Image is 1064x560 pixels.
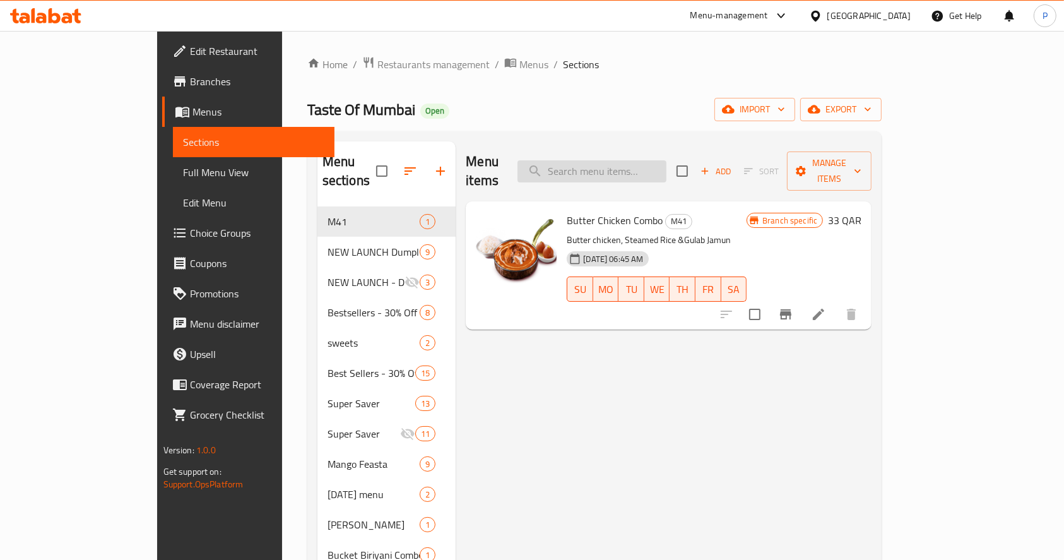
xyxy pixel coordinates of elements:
[328,366,415,381] div: Best Sellers - 30% Off On Selected Items
[721,277,747,302] button: SA
[317,237,456,267] div: NEW LAUNCH Dumplings (Momo)9
[190,316,325,331] span: Menu disclaimer
[317,509,456,540] div: [PERSON_NAME]1
[420,104,449,119] div: Open
[307,95,415,124] span: Taste Of Mumbai
[190,347,325,362] span: Upsell
[353,57,357,72] li: /
[420,305,435,320] div: items
[420,244,435,259] div: items
[328,335,420,350] span: sweets
[567,277,593,302] button: SU
[572,280,588,299] span: SU
[317,388,456,419] div: Super Saver13
[190,377,325,392] span: Coverage Report
[695,277,721,302] button: FR
[567,232,747,248] p: Butter chicken, Steamed Rice &Gulab Jamun
[190,74,325,89] span: Branches
[317,449,456,479] div: Mango Feasta9
[317,358,456,388] div: Best Sellers - 30% Off On Selected Items15
[425,156,456,186] button: Add section
[420,458,435,470] span: 9
[757,215,822,227] span: Branch specific
[420,335,435,350] div: items
[420,214,435,229] div: items
[578,253,648,265] span: [DATE] 06:45 AM
[163,463,222,480] span: Get support on:
[670,277,695,302] button: TH
[415,426,435,441] div: items
[183,165,325,180] span: Full Menu View
[162,248,335,278] a: Coupons
[1043,9,1048,23] span: P
[553,57,558,72] li: /
[400,426,415,441] svg: Inactive section
[328,244,420,259] span: NEW LAUNCH Dumplings (Momo)
[415,366,435,381] div: items
[695,162,736,181] button: Add
[675,280,690,299] span: TH
[307,56,882,73] nav: breadcrumb
[415,396,435,411] div: items
[567,211,663,230] span: Butter Chicken Combo
[190,407,325,422] span: Grocery Checklist
[593,277,619,302] button: MO
[196,442,216,458] span: 1.0.0
[377,57,490,72] span: Restaurants management
[328,305,420,320] span: Bestsellers - 30% Off On Selected Items
[328,426,400,441] span: Super Saver
[811,307,826,322] a: Edit menu item
[190,44,325,59] span: Edit Restaurant
[644,277,670,302] button: WE
[836,299,866,330] button: delete
[420,487,435,502] div: items
[420,216,435,228] span: 1
[787,152,872,191] button: Manage items
[395,156,425,186] span: Sort sections
[420,517,435,532] div: items
[328,456,420,472] span: Mango Feasta
[690,8,768,23] div: Menu-management
[317,297,456,328] div: Bestsellers - 30% Off On Selected Items8
[162,339,335,369] a: Upsell
[162,278,335,309] a: Promotions
[827,9,911,23] div: [GEOGRAPHIC_DATA]
[183,195,325,210] span: Edit Menu
[669,158,695,184] span: Select section
[598,280,614,299] span: MO
[742,301,768,328] span: Select to update
[190,225,325,241] span: Choice Groups
[328,214,420,229] span: M41
[322,152,377,190] h2: Menu sections
[420,307,435,319] span: 8
[162,218,335,248] a: Choice Groups
[317,479,456,509] div: [DATE] menu2
[416,367,435,379] span: 15
[192,104,325,119] span: Menus
[405,275,420,290] svg: Inactive section
[420,519,435,531] span: 1
[563,57,599,72] span: Sections
[190,286,325,301] span: Promotions
[726,280,742,299] span: SA
[416,428,435,440] span: 11
[700,280,716,299] span: FR
[649,280,665,299] span: WE
[362,56,490,73] a: Restaurants management
[162,309,335,339] a: Menu disclaimer
[624,280,639,299] span: TU
[517,160,666,182] input: search
[665,214,692,229] div: M41
[162,400,335,430] a: Grocery Checklist
[317,328,456,358] div: sweets2
[420,456,435,472] div: items
[328,396,415,411] div: Super Saver
[162,36,335,66] a: Edit Restaurant
[173,188,335,218] a: Edit Menu
[666,214,692,229] span: M41
[420,246,435,258] span: 9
